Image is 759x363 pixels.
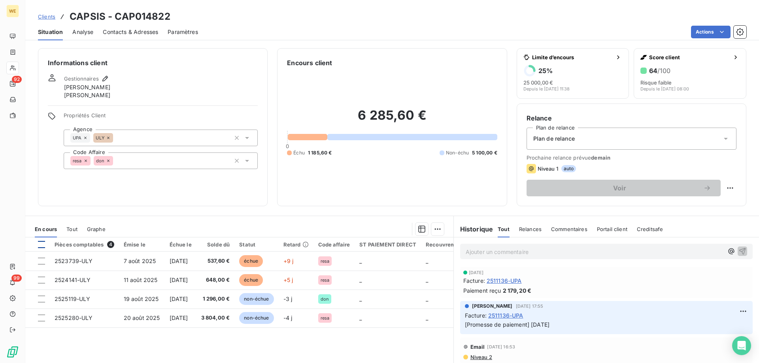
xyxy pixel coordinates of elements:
span: Limite d’encours [532,54,612,60]
span: 2511136-UPA [487,276,522,285]
span: resa [73,158,82,163]
span: Non-échu [446,149,469,156]
span: [DATE] 17:55 [516,304,544,308]
span: [DATE] [170,276,188,283]
span: don [321,297,329,301]
div: Retard [283,241,309,248]
h6: Encours client [287,58,332,68]
span: Creditsafe [637,226,663,232]
span: Prochaine relance prévue [527,154,736,161]
span: -3 j [283,295,293,302]
h6: Informations client [48,58,258,68]
span: 1 185,60 € [308,149,332,156]
h6: 25 % [538,67,553,75]
span: Clients [38,13,55,20]
div: Échue le [170,241,192,248]
span: non-échue [239,293,274,305]
span: 2525119-ULY [55,295,91,302]
button: Score client64/100Risque faibleDepuis le [DATE] 08:00 [634,48,746,99]
span: ULY [96,135,104,140]
span: échue [239,274,263,286]
span: Voir [536,185,703,191]
span: _ [359,295,362,302]
h6: 64 [649,67,670,75]
span: 7 août 2025 [124,258,156,264]
span: _ [426,258,428,264]
span: resa [321,278,330,282]
span: _ [359,258,362,264]
span: 19 août 2025 [124,295,159,302]
span: 25 000,00 € [523,79,553,86]
input: Ajouter une valeur [113,157,119,164]
span: Niveau 1 [538,166,558,172]
div: Émise le [124,241,160,248]
span: 2524141-ULY [55,276,91,283]
span: 11 août 2025 [124,276,158,283]
span: 2523739-ULY [55,258,93,264]
span: 5 100,00 € [472,149,497,156]
span: Risque faible [640,79,672,86]
span: Contacts & Adresses [103,28,158,36]
span: non-échue [239,312,274,324]
span: Graphe [87,226,106,232]
span: 92 [12,76,22,83]
span: 2511136-UPA [488,311,523,320]
span: _ [426,276,428,283]
span: Relances [519,226,542,232]
div: ST PAIEMENT DIRECT [359,241,416,248]
span: Tout [66,226,77,232]
span: [PERSON_NAME] [64,83,110,91]
span: _ [426,314,428,321]
span: 1 296,00 € [201,295,230,303]
button: Actions [691,26,731,38]
span: resa [321,316,330,320]
span: don [96,158,104,163]
span: +9 j [283,258,294,264]
div: Recouvrement Déclaré [426,241,485,248]
span: Facture : [465,311,487,320]
button: Limite d’encours25%25 000,00 €Depuis le [DATE] 11:38 [517,48,629,99]
span: Tout [498,226,510,232]
span: échue [239,255,263,267]
span: +5 j [283,276,293,283]
a: Clients [38,13,55,21]
h6: Relance [527,113,736,123]
span: Échu [293,149,305,156]
span: [DATE] [170,295,188,302]
span: 20 août 2025 [124,314,160,321]
div: WE [6,5,19,17]
span: [DATE] [469,270,484,275]
h3: CAPSIS - CAP014822 [70,9,170,24]
span: Niveau 2 [470,354,492,360]
span: Commentaires [551,226,587,232]
input: Ajouter une valeur [113,134,119,141]
span: UPA [73,135,81,140]
span: auto [561,165,576,172]
span: Depuis le [DATE] 11:38 [523,87,570,91]
span: Depuis le [DATE] 08:00 [640,87,689,91]
h2: 6 285,60 € [287,107,497,131]
span: 3 804,00 € [201,314,230,322]
div: Open Intercom Messenger [732,336,751,355]
div: Pièces comptables [55,241,114,248]
span: _ [426,295,428,302]
span: demain [591,154,610,161]
span: 537,60 € [201,257,230,265]
span: [DATE] [170,314,188,321]
span: [PERSON_NAME] [64,91,110,99]
span: _ [359,276,362,283]
img: Logo LeanPay [6,346,19,358]
span: 0 [286,143,289,149]
span: Paramètres [168,28,198,36]
span: resa [321,259,330,263]
span: Facture : [463,276,485,285]
span: Situation [38,28,63,36]
span: Propriétés Client [64,112,258,123]
span: _ [359,314,362,321]
span: En cours [35,226,57,232]
h6: Historique [454,224,493,234]
span: Email [470,344,485,350]
span: Plan de relance [533,135,575,143]
span: [PERSON_NAME] [472,303,513,310]
button: Voir [527,180,721,196]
